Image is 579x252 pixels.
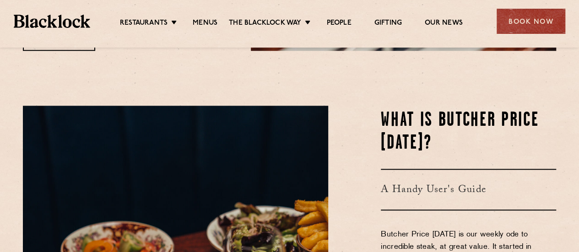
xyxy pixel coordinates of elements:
[374,19,402,29] a: Gifting
[381,109,556,155] h2: WHAT IS BUTCHER PRICE [DATE]?
[14,15,90,27] img: BL_Textured_Logo-footer-cropped.svg
[229,19,301,29] a: The Blacklock Way
[326,19,351,29] a: People
[120,19,168,29] a: Restaurants
[425,19,463,29] a: Our News
[381,169,556,210] h3: A Handy User's Guide
[497,9,565,34] div: Book Now
[193,19,217,29] a: Menus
